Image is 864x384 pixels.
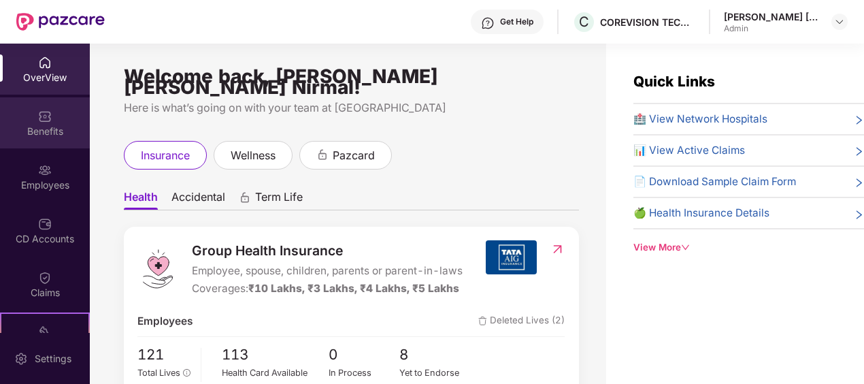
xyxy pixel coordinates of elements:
[633,205,769,221] span: 🍏 Health Insurance Details
[222,344,329,366] span: 113
[724,23,819,34] div: Admin
[16,13,105,31] img: New Pazcare Logo
[192,263,463,279] span: Employee, spouse, children, parents or parent-in-laws
[14,352,28,366] img: svg+xml;base64,PHN2ZyBpZD0iU2V0dGluZy0yMHgyMCIgeG1sbnM9Imh0dHA6Ly93d3cudzMub3JnLzIwMDAvc3ZnIiB3aW...
[399,344,471,366] span: 8
[38,163,52,177] img: svg+xml;base64,PHN2ZyBpZD0iRW1wbG95ZWVzIiB4bWxucz0iaHR0cDovL3d3dy53My5vcmcvMjAwMC9zdmciIHdpZHRoPS...
[854,114,864,127] span: right
[854,176,864,190] span: right
[38,217,52,231] img: svg+xml;base64,PHN2ZyBpZD0iQ0RfQWNjb3VudHMiIGRhdGEtbmFtZT0iQ0QgQWNjb3VudHMiIHhtbG5zPSJodHRwOi8vd3...
[38,110,52,123] img: svg+xml;base64,PHN2ZyBpZD0iQmVuZWZpdHMiIHhtbG5zPSJodHRwOi8vd3d3LnczLm9yZy8yMDAwL3N2ZyIgd2lkdGg9Ij...
[248,282,459,295] span: ₹10 Lakhs, ₹3 Lakhs, ₹4 Lakhs, ₹5 Lakhs
[137,313,193,330] span: Employees
[124,71,579,93] div: Welcome back, [PERSON_NAME] [PERSON_NAME] Nirmal!
[255,190,303,210] span: Term Life
[500,16,533,27] div: Get Help
[600,16,695,29] div: COREVISION TECHNOLOGY PRIVATE LIMITED
[333,147,375,164] span: pazcard
[724,10,819,23] div: [PERSON_NAME] [PERSON_NAME] Nirmal
[183,369,190,377] span: info-circle
[834,16,845,27] img: svg+xml;base64,PHN2ZyBpZD0iRHJvcGRvd24tMzJ4MzIiIHhtbG5zPSJodHRwOi8vd3d3LnczLm9yZy8yMDAwL3N2ZyIgd2...
[38,271,52,285] img: svg+xml;base64,PHN2ZyBpZD0iQ2xhaW0iIHhtbG5zPSJodHRwOi8vd3d3LnczLm9yZy8yMDAwL3N2ZyIgd2lkdGg9IjIwIi...
[329,344,400,366] span: 0
[171,190,225,210] span: Accidental
[192,240,463,261] span: Group Health Insurance
[478,313,565,330] span: Deleted Lives (2)
[231,147,276,164] span: wellness
[633,240,864,255] div: View More
[137,368,180,378] span: Total Lives
[633,142,745,159] span: 📊 View Active Claims
[481,16,495,30] img: svg+xml;base64,PHN2ZyBpZD0iSGVscC0zMngzMiIgeG1sbnM9Imh0dHA6Ly93d3cudzMub3JnLzIwMDAvc3ZnIiB3aWR0aD...
[681,243,690,252] span: down
[38,56,52,69] img: svg+xml;base64,PHN2ZyBpZD0iSG9tZSIgeG1sbnM9Imh0dHA6Ly93d3cudzMub3JnLzIwMDAvc3ZnIiB3aWR0aD0iMjAiIG...
[137,249,178,289] img: logo
[192,281,463,297] div: Coverages:
[633,111,767,127] span: 🏥 View Network Hospitals
[137,344,191,366] span: 121
[478,317,487,325] img: deleteIcon
[316,148,329,161] div: animation
[633,174,796,190] span: 📄 Download Sample Claim Form
[124,190,158,210] span: Health
[579,14,589,30] span: C
[399,366,471,380] div: Yet to Endorse
[486,240,537,274] img: insurerIcon
[141,147,190,164] span: insurance
[222,366,329,380] div: Health Card Available
[854,208,864,221] span: right
[854,145,864,159] span: right
[124,99,579,116] div: Here is what’s going on with your team at [GEOGRAPHIC_DATA]
[550,242,565,256] img: RedirectIcon
[329,366,400,380] div: In Process
[38,325,52,338] img: svg+xml;base64,PHN2ZyB4bWxucz0iaHR0cDovL3d3dy53My5vcmcvMjAwMC9zdmciIHdpZHRoPSIyMSIgaGVpZ2h0PSIyMC...
[31,352,76,366] div: Settings
[239,191,251,204] div: animation
[633,73,715,90] span: Quick Links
